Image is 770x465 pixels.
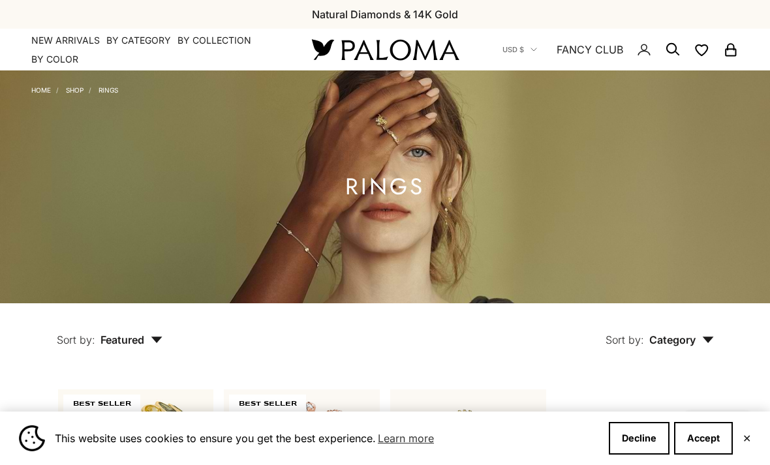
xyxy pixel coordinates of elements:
[27,303,192,358] button: Sort by: Featured
[229,395,306,413] span: BEST SELLER
[99,86,118,94] a: Rings
[66,86,84,94] a: Shop
[502,44,537,55] button: USD $
[312,6,458,23] p: Natural Diamonds & 14K Gold
[19,425,45,451] img: Cookie banner
[31,83,118,94] nav: Breadcrumb
[502,44,524,55] span: USD $
[106,34,171,47] summary: By Category
[55,428,598,448] span: This website uses cookies to ensure you get the best experience.
[557,41,623,58] a: FANCY CLUB
[100,333,162,346] span: Featured
[606,333,644,346] span: Sort by:
[63,395,140,413] span: BEST SELLER
[177,34,251,47] summary: By Collection
[576,303,744,358] button: Sort by: Category
[609,422,670,455] button: Decline
[502,29,739,70] nav: Secondary navigation
[57,333,95,346] span: Sort by:
[649,333,714,346] span: Category
[376,428,436,448] a: Learn more
[31,86,51,94] a: Home
[743,434,751,442] button: Close
[345,179,425,195] h1: Rings
[31,53,78,66] summary: By Color
[674,422,733,455] button: Accept
[31,34,100,47] a: NEW ARRIVALS
[31,34,281,66] nav: Primary navigation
